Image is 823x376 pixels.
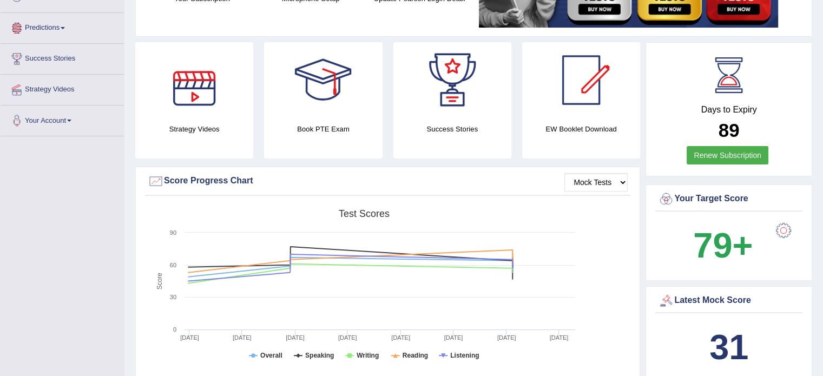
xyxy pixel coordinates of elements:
[170,262,176,268] text: 60
[339,208,390,219] tspan: Test scores
[357,352,379,359] tspan: Writing
[338,334,357,341] tspan: [DATE]
[180,334,199,341] tspan: [DATE]
[233,334,252,341] tspan: [DATE]
[403,352,428,359] tspan: Reading
[444,334,463,341] tspan: [DATE]
[658,293,800,309] div: Latest Mock Score
[286,334,305,341] tspan: [DATE]
[260,352,282,359] tspan: Overall
[173,326,176,333] text: 0
[391,334,410,341] tspan: [DATE]
[497,334,516,341] tspan: [DATE]
[687,146,768,164] a: Renew Subscription
[550,334,569,341] tspan: [DATE]
[522,123,640,135] h4: EW Booklet Download
[693,226,753,265] b: 79+
[135,123,253,135] h4: Strategy Videos
[264,123,382,135] h4: Book PTE Exam
[450,352,479,359] tspan: Listening
[305,352,334,359] tspan: Speaking
[1,13,124,40] a: Predictions
[156,273,163,290] tspan: Score
[170,229,176,236] text: 90
[170,294,176,300] text: 30
[393,123,511,135] h4: Success Stories
[658,191,800,207] div: Your Target Score
[1,105,124,133] a: Your Account
[148,173,628,189] div: Score Progress Chart
[709,327,748,367] b: 31
[658,105,800,115] h4: Days to Expiry
[1,44,124,71] a: Success Stories
[1,75,124,102] a: Strategy Videos
[719,120,740,141] b: 89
